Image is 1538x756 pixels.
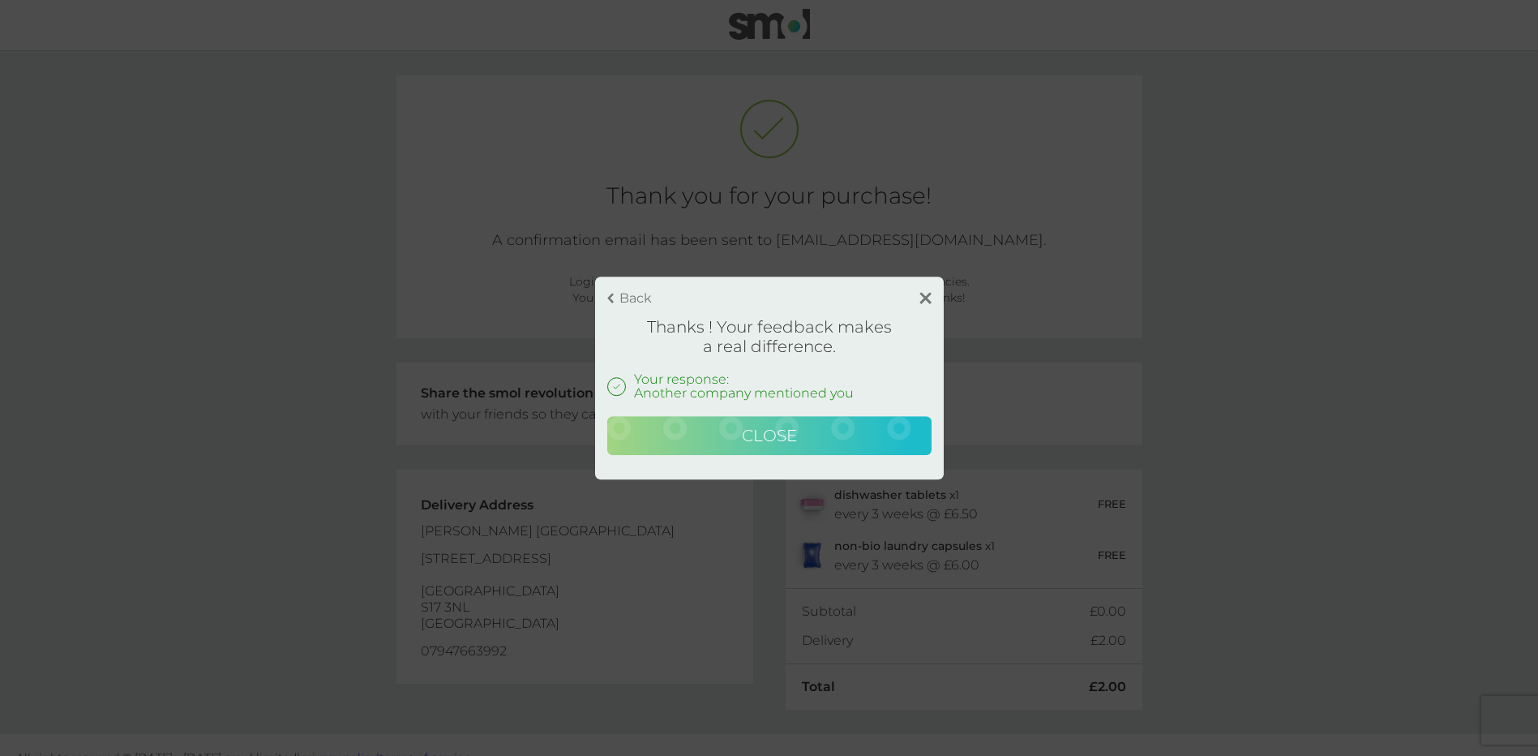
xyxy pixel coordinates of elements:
p: Back [619,291,652,305]
img: close [919,292,932,304]
h1: Thanks ! Your feedback makes a real difference. [607,317,932,356]
button: Close [607,416,932,455]
p: Another company mentioned you [634,386,854,400]
p: Your response: [634,372,854,386]
span: Close [742,426,797,445]
img: back [607,294,614,303]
